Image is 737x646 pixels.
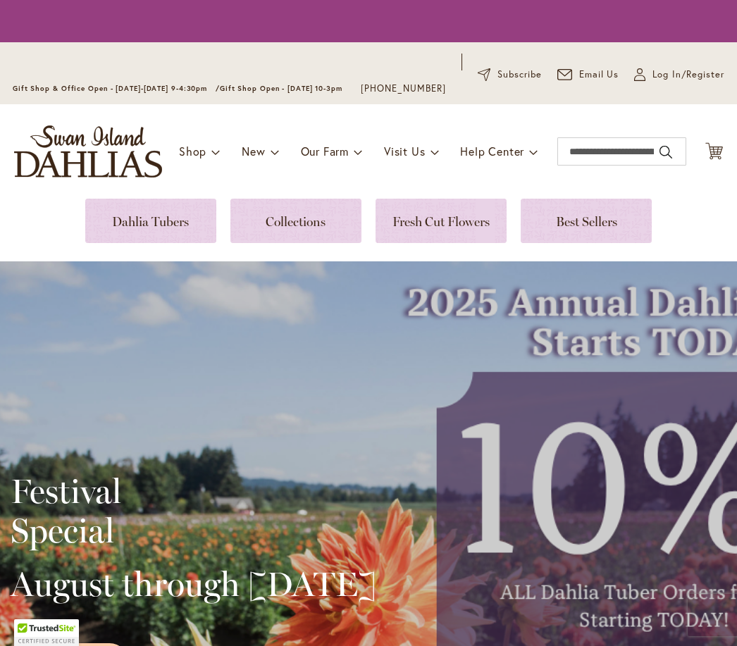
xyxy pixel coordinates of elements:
[13,84,220,93] span: Gift Shop & Office Open - [DATE]-[DATE] 9-4:30pm /
[220,84,342,93] span: Gift Shop Open - [DATE] 10-3pm
[11,471,376,550] h2: Festival Special
[301,144,349,159] span: Our Farm
[497,68,542,82] span: Subscribe
[361,82,446,96] a: [PHONE_NUMBER]
[14,125,162,178] a: store logo
[579,68,619,82] span: Email Us
[557,68,619,82] a: Email Us
[478,68,542,82] a: Subscribe
[634,68,724,82] a: Log In/Register
[11,564,376,604] h2: August through [DATE]
[659,141,672,163] button: Search
[179,144,206,159] span: Shop
[242,144,265,159] span: New
[652,68,724,82] span: Log In/Register
[460,144,524,159] span: Help Center
[384,144,425,159] span: Visit Us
